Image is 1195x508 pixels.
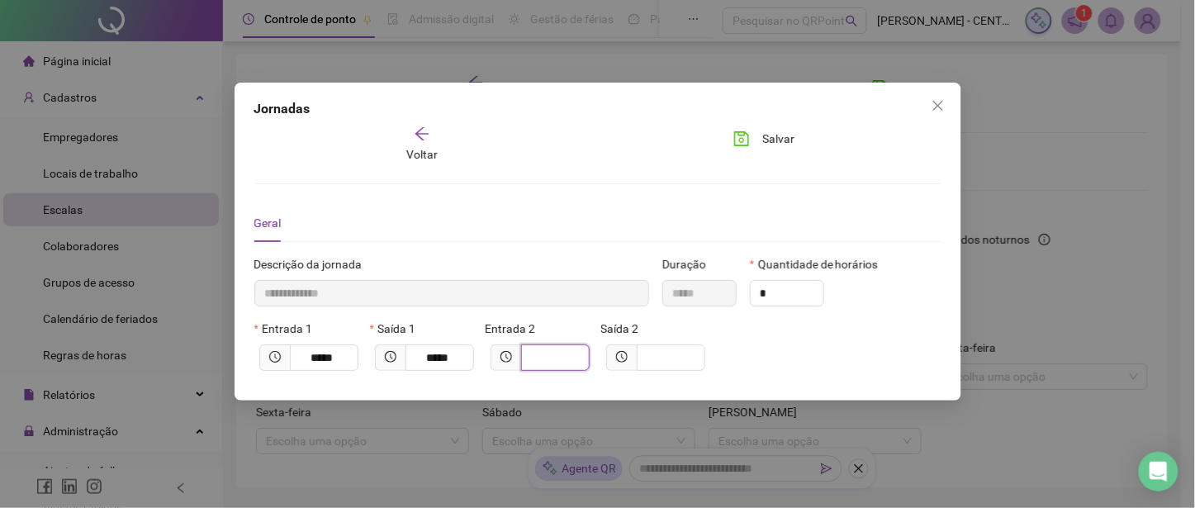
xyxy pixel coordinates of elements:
label: Entrada 1 [254,320,323,338]
span: clock-circle [269,351,281,363]
label: Saída 2 [601,320,650,338]
label: Quantidade de horários [750,255,889,273]
span: arrow-left [414,126,430,142]
span: close [932,99,945,112]
label: Saída 1 [370,320,426,338]
label: Entrada 2 [486,320,547,338]
span: save [733,131,750,147]
span: clock-circle [385,351,396,363]
span: clock-circle [500,351,512,363]
div: Jornadas [254,99,941,119]
div: Open Intercom Messenger [1139,452,1178,491]
span: Salvar [763,130,795,148]
label: Duração [662,255,717,273]
button: Salvar [721,126,808,152]
div: Geral [254,214,282,232]
span: clock-circle [616,351,628,363]
button: Close [925,93,951,119]
span: Descrição da jornada [254,255,363,273]
span: Voltar [406,148,438,161]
